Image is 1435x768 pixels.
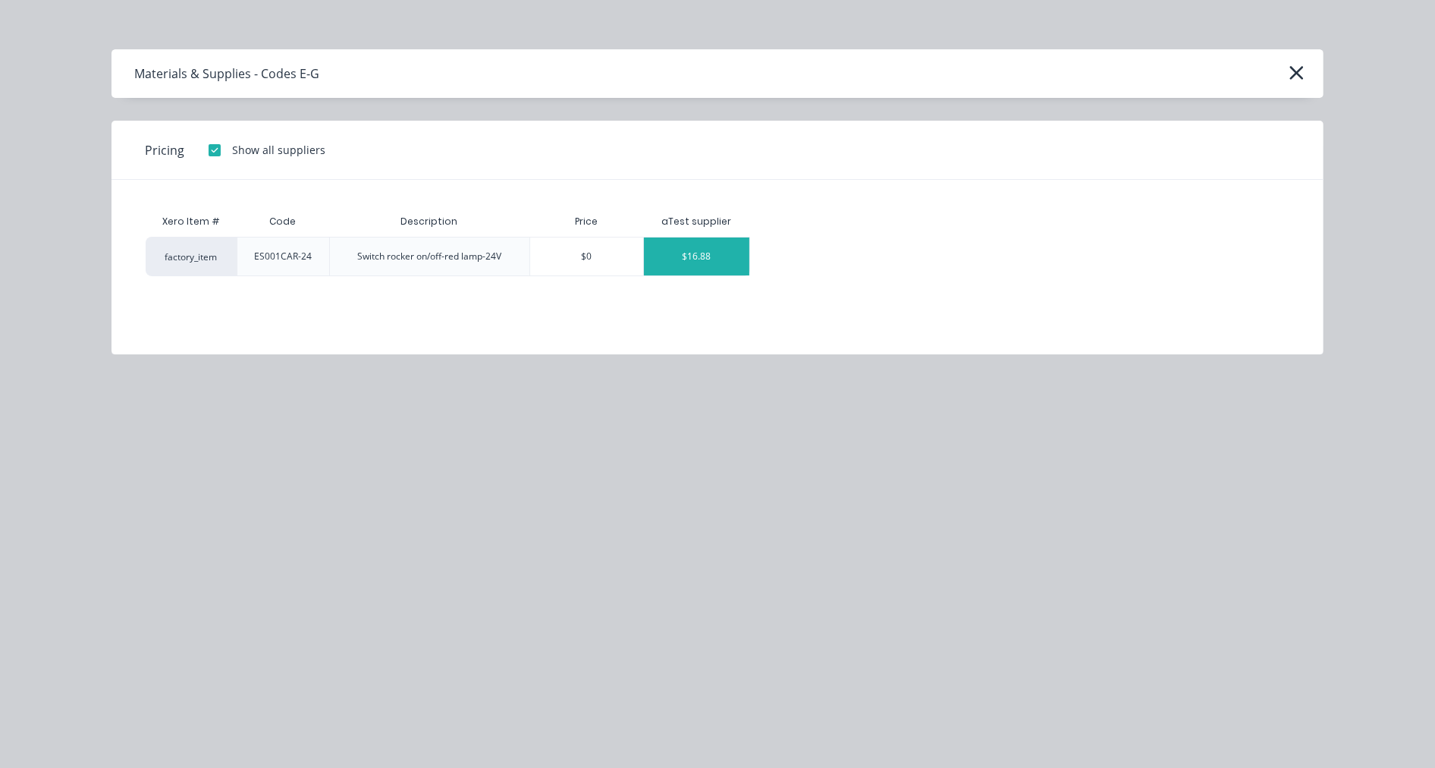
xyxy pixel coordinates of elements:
span: Pricing [145,141,184,159]
div: Code [257,203,308,241]
div: Switch rocker on/off-red lamp-24V [357,250,501,263]
div: ES001CAR-24 [254,250,312,263]
div: Materials & Supplies - Codes E-G [134,65,319,83]
div: aTest supplier [662,215,732,228]
div: Xero Item # [146,206,237,237]
div: Show all suppliers [232,142,325,158]
div: $16.88 [644,238,749,275]
div: Description [388,203,469,241]
div: factory_item [146,237,237,276]
div: Price [529,206,643,237]
div: $0 [530,238,643,275]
